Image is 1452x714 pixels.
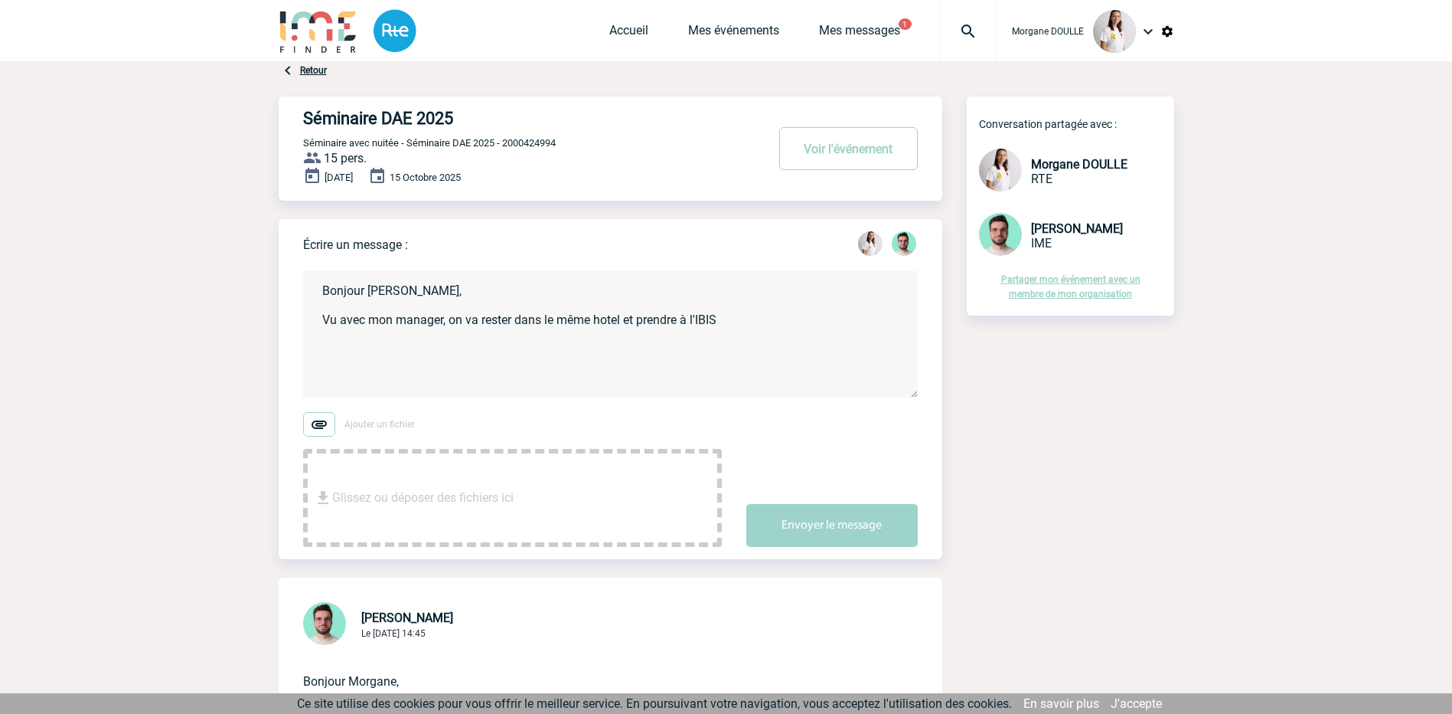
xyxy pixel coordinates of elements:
[819,23,900,44] a: Mes messages
[303,109,720,128] h4: Séminaire DAE 2025
[746,504,918,547] button: Envoyer le message
[979,149,1022,192] img: 130205-0.jpg
[1031,172,1052,186] span: RTE
[279,9,358,53] img: IME-Finder
[332,460,514,536] span: Glissez ou déposer des fichiers ici
[779,127,918,170] button: Voir l'événement
[303,602,346,645] img: 121547-2.png
[1031,221,1123,236] span: [PERSON_NAME]
[858,231,883,256] img: 130205-0.jpg
[300,65,327,76] a: Retour
[1093,10,1136,53] img: 130205-0.jpg
[899,18,912,30] button: 1
[1031,157,1127,172] span: Morgane DOULLE
[1023,696,1099,711] a: En savoir plus
[361,611,453,625] span: [PERSON_NAME]
[609,23,648,44] a: Accueil
[314,489,332,507] img: file_download.svg
[1012,26,1084,37] span: Morgane DOULLE
[858,231,883,259] div: Morgane DOULLE
[892,231,916,256] img: 121547-2.png
[390,172,461,183] span: 15 Octobre 2025
[297,696,1012,711] span: Ce site utilise des cookies pour vous offrir le meilleur service. En poursuivant votre navigation...
[1111,696,1162,711] a: J'accepte
[303,137,556,149] span: Séminaire avec nuitée - Séminaire DAE 2025 - 2000424994
[688,23,779,44] a: Mes événements
[979,118,1174,130] p: Conversation partagée avec :
[303,237,408,252] p: Écrire un message :
[344,419,415,430] span: Ajouter un fichier
[325,172,353,183] span: [DATE]
[361,628,426,639] span: Le [DATE] 14:45
[324,151,367,165] span: 15 pers.
[1001,274,1140,300] a: Partager mon événement avec un membre de mon organisation
[1031,236,1052,251] span: IME
[979,213,1022,256] img: 121547-2.png
[892,231,916,259] div: Benjamin ROLAND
